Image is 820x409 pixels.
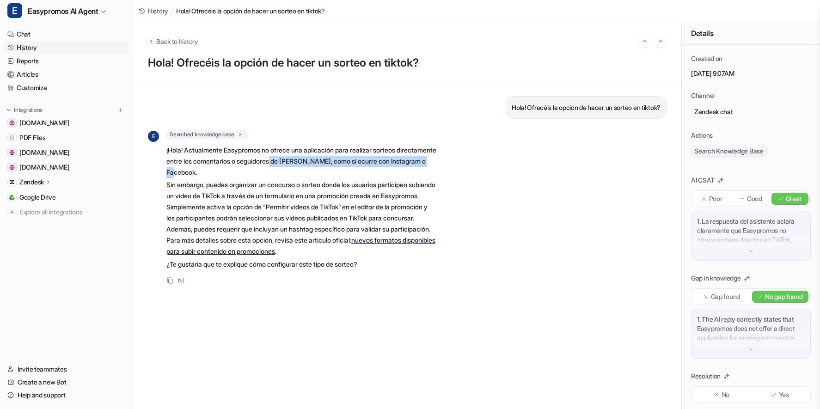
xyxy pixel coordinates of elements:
[639,35,651,47] button: Go to previous session
[4,191,129,204] a: Google DriveGoogle Drive
[148,56,667,70] h1: Hola! Ofrecéis la opción de hacer un sorteo en tiktok?
[9,179,15,185] img: Zendesk
[4,363,129,376] a: Invite teammates
[171,6,173,16] span: /
[697,315,805,342] p: 1. The AI reply correctly states that Easypromos does not offer a direct application for running ...
[148,37,198,46] button: Back to history
[148,131,159,142] span: E
[148,6,168,16] span: History
[9,120,15,126] img: easypromos-apiref.redoc.ly
[9,195,15,200] img: Google Drive
[747,194,762,203] p: Good
[6,107,12,113] img: expand menu
[4,206,129,219] a: Explore all integrations
[691,131,713,140] p: Actions
[512,102,661,113] p: Hola! Ofrecéis la opción de hacer un sorteo en tiktok?
[19,193,56,202] span: Google Drive
[711,292,740,301] p: Gap found
[176,6,325,16] span: Hola! Ofrecéis la opción de hacer un sorteo en tiktok?
[691,146,767,157] span: Search Knowledge Base
[657,37,664,45] img: Next session
[642,37,648,45] img: Previous session
[722,390,729,399] p: No
[691,176,715,185] p: AI CSAT
[748,346,754,353] img: down-arrow
[4,389,129,402] a: Help and support
[7,208,17,217] img: explore all integrations
[709,194,722,203] p: Poor
[691,69,811,78] p: [DATE] 9:07AM
[4,105,45,115] button: Integrations
[166,145,437,178] p: ¡Hola! Actualmente Easypromos no ofrece una aplicación para realizar sorteos directamente entre l...
[691,372,721,381] p: Resolution
[694,107,733,116] p: Zendesk chat
[786,194,802,203] p: Great
[4,68,129,81] a: Articles
[28,5,98,18] span: Easypromos AI Agent
[117,107,124,113] img: menu_add.svg
[4,131,129,144] a: PDF FilesPDF Files
[682,22,820,45] div: Details
[4,41,129,54] a: History
[19,148,69,157] span: [DOMAIN_NAME]
[691,54,722,63] p: Created on
[4,116,129,129] a: easypromos-apiref.redoc.ly[DOMAIN_NAME]
[691,91,715,100] p: Channel
[748,248,754,255] img: down-arrow
[697,217,805,244] p: 1. La respuesta del asistente aclara claramente que Easypromos no ofrece sorteos directos en TikT...
[4,81,129,94] a: Customize
[14,106,43,114] p: Integrations
[19,177,44,187] p: Zendesk
[7,3,22,18] span: E
[19,163,69,172] span: [DOMAIN_NAME]
[4,161,129,174] a: www.easypromosapp.com[DOMAIN_NAME]
[4,376,129,389] a: Create a new Bot
[156,37,198,46] span: Back to history
[166,130,247,139] span: Searched knowledge base
[9,150,15,155] img: www.notion.com
[139,6,168,16] a: History
[9,135,15,140] img: PDF Files
[9,165,15,170] img: www.easypromosapp.com
[765,292,803,301] p: No gap found
[19,118,69,128] span: [DOMAIN_NAME]
[4,55,129,67] a: Reports
[166,259,437,270] p: ¿Te gustaría que te explique cómo configurar este tipo de sorteo?
[691,274,741,283] p: Gap in knowledge
[166,179,437,257] p: Sin embargo, puedes organizar un concurso o sorteo donde los usuarios participen subiendo un víde...
[779,390,789,399] p: Yes
[655,35,667,47] button: Go to next session
[19,133,45,142] span: PDF Files
[4,146,129,159] a: www.notion.com[DOMAIN_NAME]
[4,28,129,41] a: Chat
[19,205,125,220] span: Explore all integrations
